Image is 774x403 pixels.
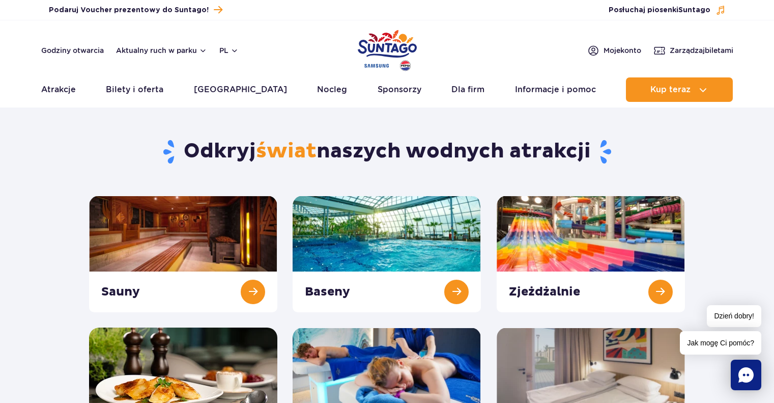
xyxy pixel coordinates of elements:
span: Dzień dobry! [707,305,761,327]
span: Suntago [678,7,710,14]
a: [GEOGRAPHIC_DATA] [194,77,287,102]
a: Zarządzajbiletami [653,44,733,57]
a: Mojekonto [587,44,641,57]
a: Dla firm [451,77,484,102]
h1: Odkryj naszych wodnych atrakcji [89,139,685,165]
button: Aktualny ruch w parku [116,46,207,55]
span: Posłuchaj piosenki [609,5,710,15]
a: Informacje i pomoc [515,77,596,102]
a: Nocleg [317,77,347,102]
span: świat [256,139,317,164]
button: Kup teraz [626,77,733,102]
a: Godziny otwarcia [41,45,104,56]
button: Posłuchaj piosenkiSuntago [609,5,726,15]
a: Park of Poland [358,25,417,72]
span: Podaruj Voucher prezentowy do Suntago! [49,5,209,15]
a: Sponsorzy [378,77,421,102]
span: Moje konto [604,45,641,56]
span: Zarządzaj biletami [670,45,733,56]
div: Chat [731,360,761,390]
span: Kup teraz [650,85,691,94]
a: Atrakcje [41,77,76,102]
a: Bilety i oferta [106,77,163,102]
span: Jak mogę Ci pomóc? [680,331,761,355]
button: pl [219,45,239,56]
a: Podaruj Voucher prezentowy do Suntago! [49,3,222,17]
